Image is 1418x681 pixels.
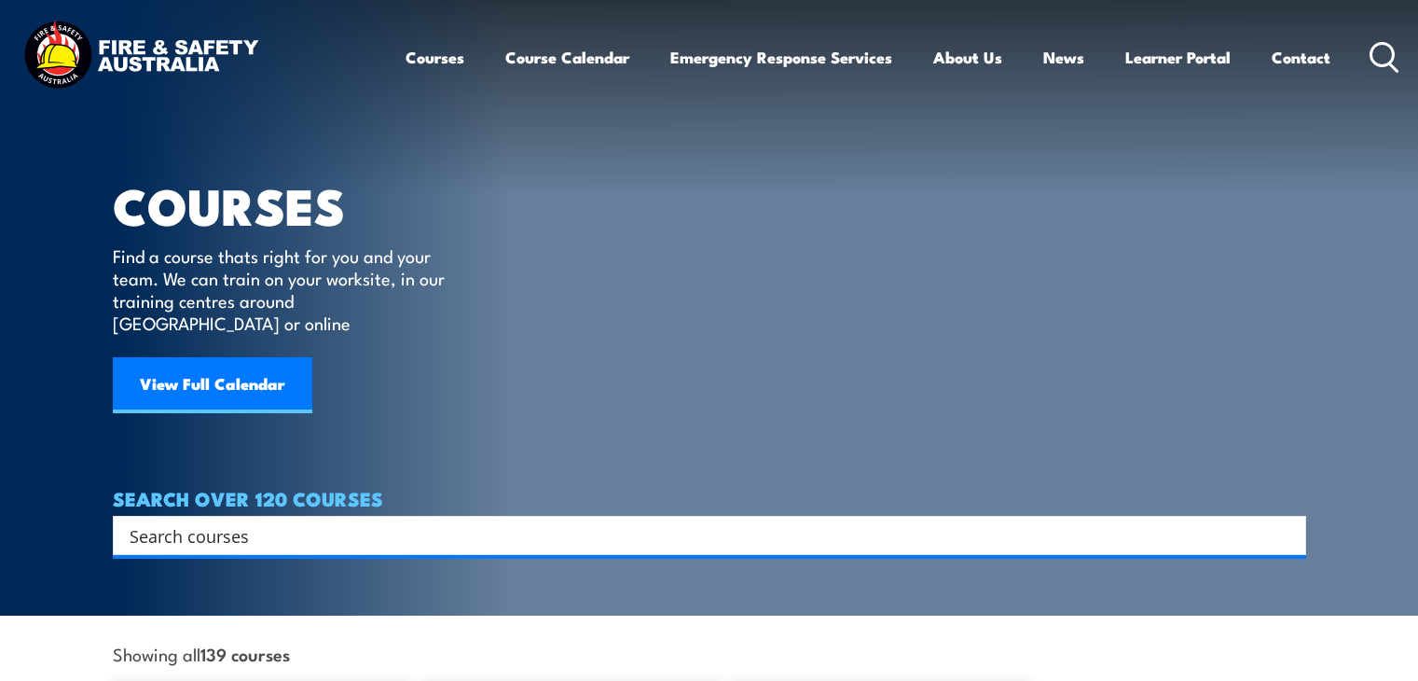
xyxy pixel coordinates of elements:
a: Emergency Response Services [670,33,892,82]
button: Search magnifier button [1273,522,1300,549]
span: Showing all [113,644,290,663]
a: News [1043,33,1084,82]
a: View Full Calendar [113,357,312,413]
input: Search input [130,521,1265,549]
a: About Us [933,33,1002,82]
a: Courses [406,33,464,82]
h4: SEARCH OVER 120 COURSES [113,488,1306,508]
strong: 139 courses [200,641,290,666]
h1: COURSES [113,183,472,227]
p: Find a course thats right for you and your team. We can train on your worksite, in our training c... [113,244,453,334]
a: Contact [1272,33,1330,82]
a: Course Calendar [505,33,629,82]
a: Learner Portal [1125,33,1231,82]
form: Search form [133,522,1269,549]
